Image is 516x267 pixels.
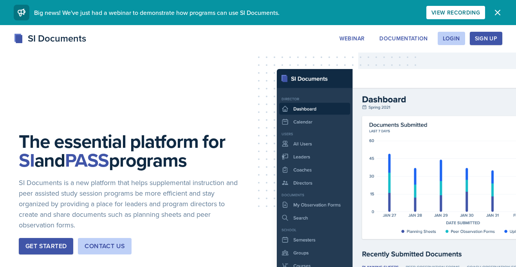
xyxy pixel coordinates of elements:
[379,35,428,42] div: Documentation
[431,9,480,16] div: View Recording
[25,242,67,251] div: Get Started
[470,32,502,45] button: Sign Up
[78,238,132,254] button: Contact Us
[339,35,364,42] div: Webinar
[85,242,125,251] div: Contact Us
[34,8,280,17] span: Big news! We've just had a webinar to demonstrate how programs can use SI Documents.
[475,35,497,42] div: Sign Up
[374,32,433,45] button: Documentation
[14,31,86,45] div: SI Documents
[443,35,460,42] div: Login
[426,6,485,19] button: View Recording
[438,32,465,45] button: Login
[19,238,73,254] button: Get Started
[334,32,370,45] button: Webinar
